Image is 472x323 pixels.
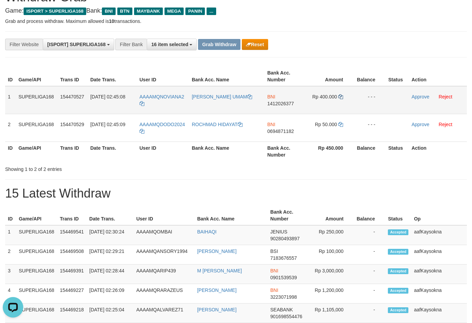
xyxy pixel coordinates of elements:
a: Approve [411,122,429,127]
td: - [354,284,385,304]
td: AAAAMQANSORY1994 [133,245,194,265]
th: Date Trans. [88,142,137,161]
th: Amount [307,206,354,225]
td: SUPERLIGA168 [16,284,57,304]
a: Copy 50000 to clipboard [338,122,343,127]
th: ID [5,67,16,86]
td: [DATE] 02:26:09 [87,284,133,304]
td: 4 [5,284,16,304]
th: Game/API [16,67,57,86]
th: Game/API [16,206,57,225]
span: BNI [270,287,278,293]
td: 1 [5,225,16,245]
span: [DATE] 02:45:09 [90,122,125,127]
span: Accepted [388,268,408,274]
td: Rp 250,000 [307,225,354,245]
th: Bank Acc. Number [264,67,305,86]
td: 2 [5,245,16,265]
th: ID [5,206,16,225]
th: Status [385,142,409,161]
td: aafKaysokna [411,245,467,265]
button: Reset [242,39,268,50]
span: AAAAMQNOVIANA2 [140,94,184,99]
a: Copy 400000 to clipboard [338,94,343,99]
span: Accepted [388,249,408,255]
a: Approve [411,94,429,99]
span: AAAAMQDODO2024 [140,122,185,127]
a: ROCHMAD HIDAYAT [192,122,242,127]
td: - [354,265,385,284]
span: JENIUS [270,229,287,234]
th: Trans ID [57,142,88,161]
h1: 15 Latest Withdraw [5,187,467,200]
span: MAYBANK [134,8,163,15]
span: 16 item selected [151,42,188,47]
div: Filter Website [5,39,43,50]
span: Copy 3223071998 to clipboard [270,294,297,300]
th: Bank Acc. Name [194,206,267,225]
a: AAAAMQDODO2024 [140,122,185,134]
td: SUPERLIGA168 [16,245,57,265]
span: 154470529 [60,122,84,127]
button: [ISPORT] SUPERLIGA168 [43,39,114,50]
th: Status [385,67,409,86]
span: [ISPORT] SUPERLIGA168 [47,42,105,47]
th: Bank Acc. Number [264,142,305,161]
td: SUPERLIGA168 [16,114,57,142]
th: Trans ID [57,67,88,86]
a: M [PERSON_NAME] [197,268,242,273]
td: SUPERLIGA168 [16,304,57,323]
td: Rp 1,105,000 [307,304,354,323]
span: Rp 50.000 [315,122,337,127]
td: SUPERLIGA168 [16,86,57,114]
td: - [354,225,385,245]
td: aafKaysokna [411,265,467,284]
td: Rp 1,200,000 [307,284,354,304]
td: AAAAMQALVAREZ71 [133,304,194,323]
td: aafKaysokna [411,284,467,304]
td: [DATE] 02:25:04 [87,304,133,323]
td: - - - [353,86,385,114]
th: Balance [353,142,385,161]
th: User ID [133,206,194,225]
th: Trans ID [57,206,87,225]
td: AAAAMQARIP439 [133,265,194,284]
td: 154469391 [57,265,87,284]
td: - - - [353,114,385,142]
span: Copy 90280493897 to clipboard [270,236,300,241]
strong: 10 [109,18,114,24]
span: MEGA [165,8,184,15]
td: Rp 100,000 [307,245,354,265]
h4: Game: Bank: [5,8,467,14]
a: Reject [439,94,453,99]
th: Op [411,206,467,225]
th: Status [385,206,411,225]
span: BNI [267,122,275,127]
td: 154469218 [57,304,87,323]
th: Bank Acc. Name [189,67,265,86]
th: ID [5,142,16,161]
button: 16 item selected [147,39,197,50]
span: ISPORT > SUPERLIGA168 [24,8,86,15]
td: Rp 3,000,000 [307,265,354,284]
span: Copy 901698554476 to clipboard [270,314,302,319]
span: BNI [270,268,278,273]
td: 2 [5,114,16,142]
th: Bank Acc. Name [189,142,265,161]
td: SUPERLIGA168 [16,265,57,284]
p: Grab and process withdraw. Maximum allowed is transactions. [5,18,467,25]
span: 154470527 [60,94,84,99]
td: SUPERLIGA168 [16,225,57,245]
span: BSI [270,248,278,254]
a: [PERSON_NAME] [197,287,236,293]
a: AAAAMQNOVIANA2 [140,94,184,106]
a: [PERSON_NAME] [197,307,236,312]
span: PANIN [185,8,205,15]
span: SEABANK [270,307,293,312]
th: Game/API [16,142,57,161]
th: Balance [354,206,385,225]
a: Reject [439,122,453,127]
th: Action [409,142,467,161]
td: aafKaysokna [411,304,467,323]
span: Accepted [388,229,408,235]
